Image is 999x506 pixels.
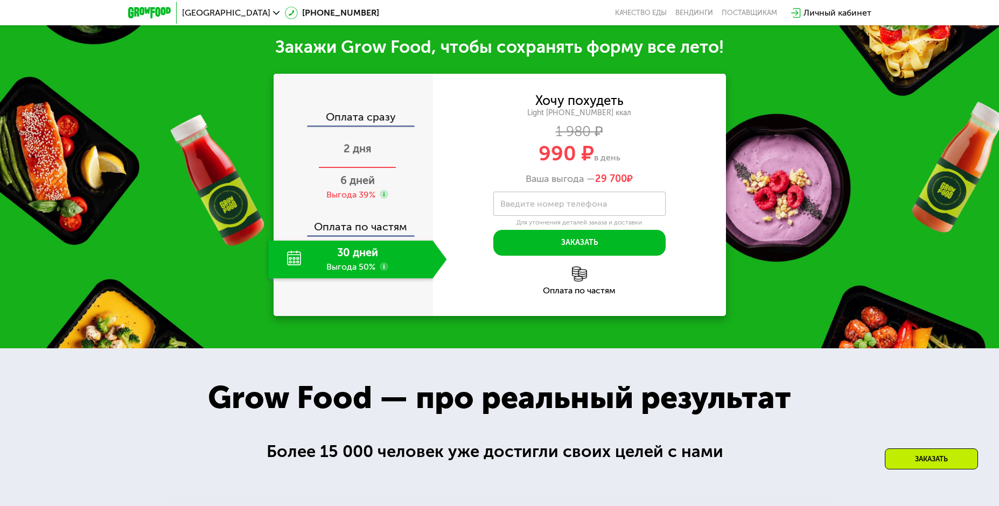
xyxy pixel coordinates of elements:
[344,142,372,155] span: 2 дня
[433,286,726,295] div: Оплата по частям
[493,230,666,256] button: Заказать
[675,9,713,17] a: Вендинги
[500,201,607,207] label: Введите номер телефона
[615,9,667,17] a: Качество еды
[885,448,978,469] div: Заказать
[535,95,624,107] div: Хочу похудеть
[594,152,620,163] span: в день
[326,189,375,201] div: Выгода 39%
[275,111,433,125] div: Оплата сразу
[182,9,270,17] span: [GEOGRAPHIC_DATA]
[595,173,633,185] span: ₽
[572,266,587,282] img: l6xcnZfty9opOoJh.png
[267,439,733,465] div: Более 15 000 человек уже достигли своих целей с нами
[185,374,814,421] div: Grow Food — про реальный результат
[595,173,627,185] span: 29 700
[275,210,433,235] div: Оплата по частям
[285,6,379,19] a: [PHONE_NUMBER]
[433,126,726,138] div: 1 980 ₽
[433,173,726,185] div: Ваша выгода —
[804,6,871,19] div: Личный кабинет
[433,108,726,118] div: Light [PHONE_NUMBER] ккал
[493,219,666,227] div: Для уточнения деталей заказа и доставки
[340,174,375,187] span: 6 дней
[722,9,777,17] div: поставщикам
[539,141,594,166] span: 990 ₽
